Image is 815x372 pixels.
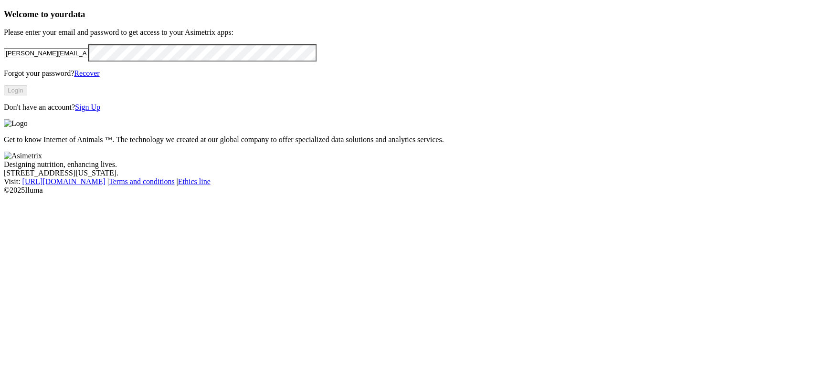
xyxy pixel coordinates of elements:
a: Sign Up [75,103,100,111]
img: Asimetrix [4,152,42,160]
p: Please enter your email and password to get access to your Asimetrix apps: [4,28,811,37]
span: data [68,9,85,19]
a: Ethics line [178,177,211,186]
div: © 2025 Iluma [4,186,811,195]
div: [STREET_ADDRESS][US_STATE]. [4,169,811,177]
h3: Welcome to your [4,9,811,20]
p: Forgot your password? [4,69,811,78]
a: Terms and conditions [109,177,175,186]
div: Visit : | | [4,177,811,186]
div: Designing nutrition, enhancing lives. [4,160,811,169]
button: Login [4,85,27,95]
p: Don't have an account? [4,103,811,112]
a: [URL][DOMAIN_NAME] [22,177,106,186]
input: Your email [4,48,88,58]
img: Logo [4,119,28,128]
a: Recover [74,69,99,77]
p: Get to know Internet of Animals ™. The technology we created at our global company to offer speci... [4,135,811,144]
